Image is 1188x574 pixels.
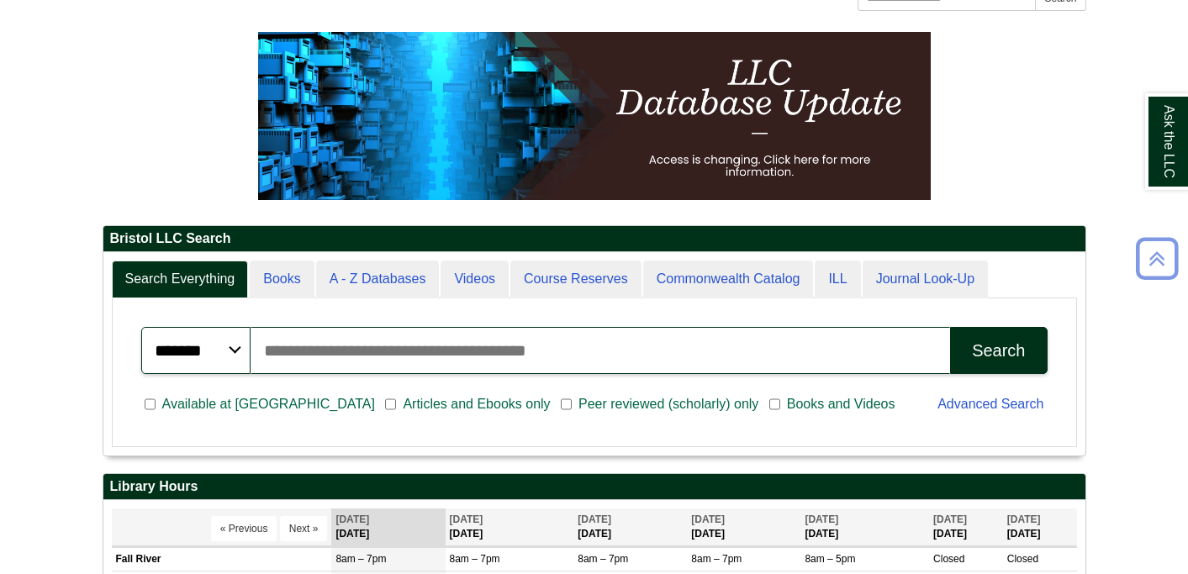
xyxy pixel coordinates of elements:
[441,261,509,298] a: Videos
[933,513,967,525] span: [DATE]
[572,394,765,414] span: Peer reviewed (scholarly) only
[1003,508,1077,546] th: [DATE]
[145,397,156,412] input: Available at [GEOGRAPHIC_DATA]
[335,513,369,525] span: [DATE]
[280,516,328,541] button: Next »
[933,553,964,565] span: Closed
[258,32,931,200] img: HTML tutorial
[929,508,1003,546] th: [DATE]
[691,513,725,525] span: [DATE]
[780,394,902,414] span: Books and Videos
[578,553,628,565] span: 8am – 7pm
[450,553,500,565] span: 8am – 7pm
[805,513,838,525] span: [DATE]
[863,261,988,298] a: Journal Look-Up
[450,513,483,525] span: [DATE]
[331,508,445,546] th: [DATE]
[316,261,440,298] a: A - Z Databases
[950,327,1047,374] button: Search
[156,394,382,414] span: Available at [GEOGRAPHIC_DATA]
[972,341,1025,361] div: Search
[446,508,574,546] th: [DATE]
[396,394,557,414] span: Articles and Ebooks only
[691,553,742,565] span: 8am – 7pm
[1130,247,1184,270] a: Back to Top
[805,553,855,565] span: 8am – 5pm
[510,261,642,298] a: Course Reserves
[573,508,687,546] th: [DATE]
[335,553,386,565] span: 8am – 7pm
[211,516,277,541] button: « Previous
[643,261,814,298] a: Commonwealth Catalog
[1007,553,1038,565] span: Closed
[103,226,1085,252] h2: Bristol LLC Search
[800,508,929,546] th: [DATE]
[561,397,572,412] input: Peer reviewed (scholarly) only
[250,261,314,298] a: Books
[815,261,860,298] a: ILL
[112,261,249,298] a: Search Everything
[769,397,780,412] input: Books and Videos
[103,474,1085,500] h2: Library Hours
[112,548,332,571] td: Fall River
[937,397,1043,411] a: Advanced Search
[687,508,800,546] th: [DATE]
[1007,513,1041,525] span: [DATE]
[578,513,611,525] span: [DATE]
[385,397,396,412] input: Articles and Ebooks only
